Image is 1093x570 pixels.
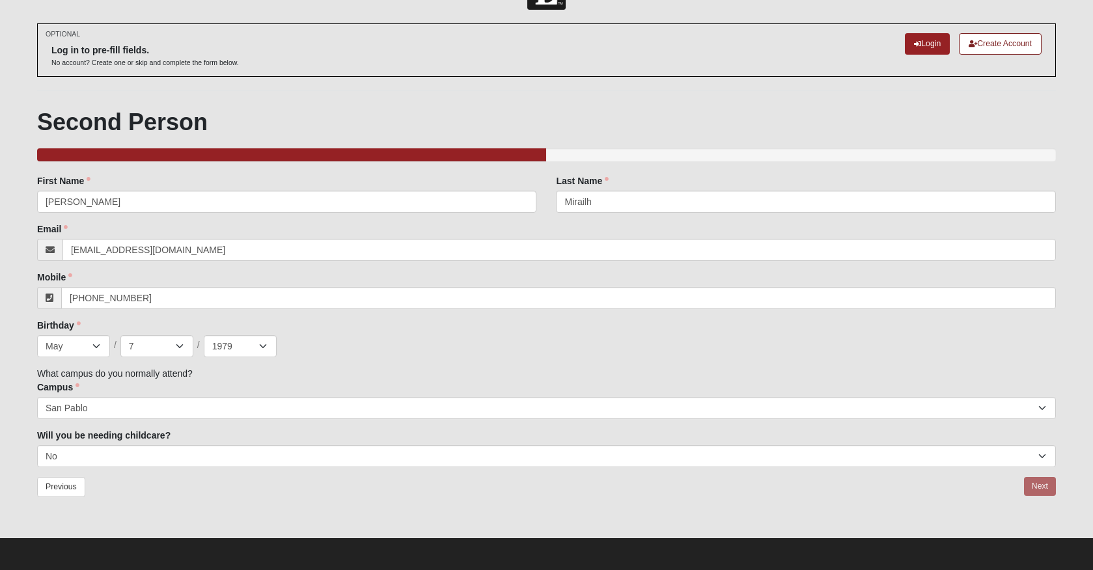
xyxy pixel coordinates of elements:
span: / [197,338,200,353]
label: Birthday [37,319,81,332]
h6: Log in to pre-fill fields. [51,45,239,56]
a: Login [905,33,950,55]
h1: Second Person [37,108,1056,136]
span: / [114,338,117,353]
label: Last Name [556,174,609,187]
p: No account? Create one or skip and complete the form below. [51,58,239,68]
label: Will you be needing childcare? [37,429,171,442]
a: Create Account [959,33,1042,55]
div: What campus do you normally attend? [37,174,1056,467]
a: Previous [37,477,85,497]
label: Email [37,223,68,236]
label: First Name [37,174,90,187]
label: Campus [37,381,79,394]
label: Mobile [37,271,72,284]
small: OPTIONAL [46,29,80,39]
